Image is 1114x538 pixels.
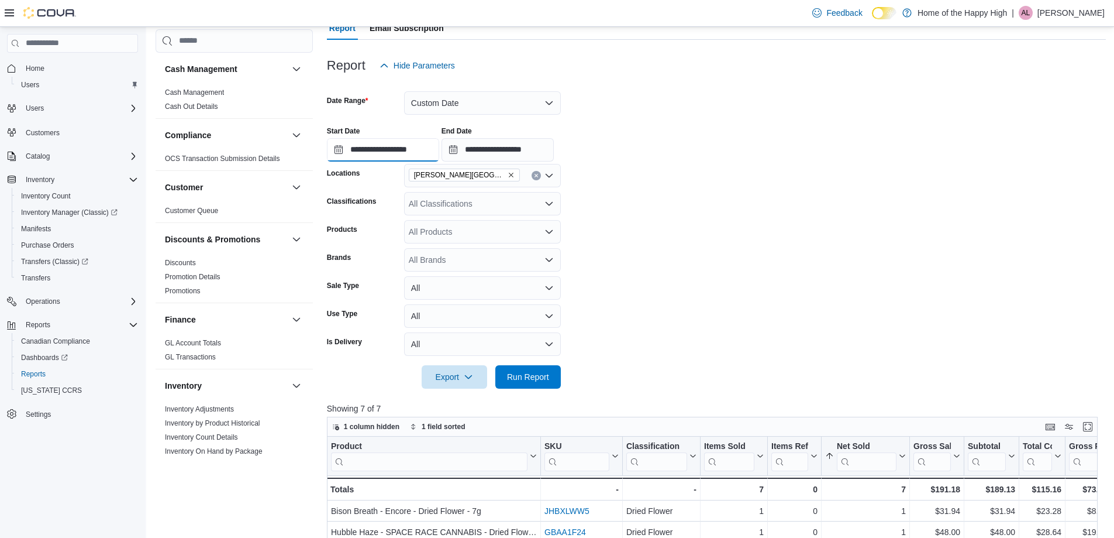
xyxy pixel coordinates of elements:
button: Custom Date [404,91,561,115]
label: Brands [327,253,351,262]
span: [US_STATE] CCRS [21,386,82,395]
button: All [404,333,561,356]
span: Reports [16,367,138,381]
label: End Date [442,126,472,136]
button: Remove Estevan - Estevan Plaza - Fire & Flower from selection in this group [508,172,515,179]
button: Clear input [532,171,541,180]
a: Inventory Adjustments [165,405,234,413]
div: $189.13 [968,482,1015,496]
span: Inventory Adjustments [165,405,234,414]
img: Cova [23,7,76,19]
button: Purchase Orders [12,237,143,253]
span: Inventory Manager (Classic) [21,208,118,217]
div: 0 [771,504,818,518]
div: Subtotal [968,441,1006,471]
button: Classification [626,441,696,471]
button: Keyboard shortcuts [1043,420,1057,434]
a: [US_STATE] CCRS [16,383,87,397]
a: Inventory Count Details [165,433,238,441]
span: Inventory [26,175,54,184]
button: Manifests [12,221,143,237]
span: OCS Transaction Submission Details [165,154,280,163]
span: Reports [21,369,46,379]
button: Items Sold [704,441,764,471]
button: Reports [21,318,55,332]
a: Inventory Manager (Classic) [16,205,122,220]
span: Canadian Compliance [16,334,138,348]
div: Total Cost [1023,441,1052,471]
h3: Discounts & Promotions [165,234,260,245]
a: Manifests [16,222,56,236]
a: Dashboards [16,351,73,365]
span: AL [1022,6,1030,20]
button: Items Ref [771,441,818,471]
label: Is Delivery [327,337,362,347]
label: Date Range [327,96,368,105]
a: Users [16,78,44,92]
button: Open list of options [544,171,554,180]
span: Customers [21,125,138,139]
a: GBAA1F24 [544,527,586,537]
button: Open list of options [544,227,554,237]
div: Classification [626,441,687,453]
span: Inventory Count Details [165,433,238,442]
span: Users [21,101,138,115]
div: 7 [704,482,764,496]
button: Home [2,60,143,77]
nav: Complex example [7,55,138,453]
div: SKU URL [544,441,609,471]
label: Classifications [327,197,377,206]
span: Inventory Count [21,191,71,201]
h3: Customer [165,181,203,193]
a: Customers [21,126,64,140]
div: SKU [544,441,609,453]
button: [US_STATE] CCRS [12,382,143,399]
span: Operations [26,297,60,306]
a: Promotion Details [165,273,220,281]
button: Cash Management [165,63,287,75]
span: Estevan - Estevan Plaza - Fire & Flower [409,169,520,181]
div: Finance [156,336,313,369]
span: Dashboards [21,353,68,362]
button: Inventory [165,380,287,392]
h3: Report [327,59,365,73]
div: Product [331,441,527,453]
button: Total Cost [1023,441,1061,471]
div: Subtotal [968,441,1006,453]
div: Gross Sales [913,441,951,471]
a: Inventory Manager (Classic) [12,204,143,221]
div: - [544,482,619,496]
div: Dried Flower [626,504,696,518]
span: Inventory [21,173,138,187]
span: Promotion Details [165,272,220,282]
button: Transfers [12,270,143,286]
div: Net Sold [837,441,896,471]
button: Product [331,441,537,471]
span: Transfers [16,271,138,285]
button: Discounts & Promotions [165,234,287,245]
button: Enter fullscreen [1081,420,1095,434]
a: Inventory On Hand by Package [165,447,263,455]
span: Inventory Manager (Classic) [16,205,138,220]
div: $115.16 [1023,482,1061,496]
button: Customers [2,124,143,141]
button: Net Sold [825,441,906,471]
div: Adam Lamoureux [1019,6,1033,20]
a: Cash Out Details [165,102,218,111]
label: Use Type [327,309,357,318]
button: Compliance [165,129,287,141]
label: Locations [327,169,360,178]
a: Dashboards [12,349,143,366]
button: 1 column hidden [327,420,404,434]
span: Run Report [507,371,549,383]
span: Purchase Orders [21,241,74,250]
div: Gross Profit [1069,441,1098,471]
span: Dark Mode [872,19,872,20]
p: Home of the Happy High [918,6,1007,20]
label: Sale Type [327,281,359,290]
div: Items Sold [704,441,754,453]
span: Dashboards [16,351,138,365]
div: $31.94 [913,504,960,518]
div: Product [331,441,527,471]
a: Customer Queue [165,207,218,215]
